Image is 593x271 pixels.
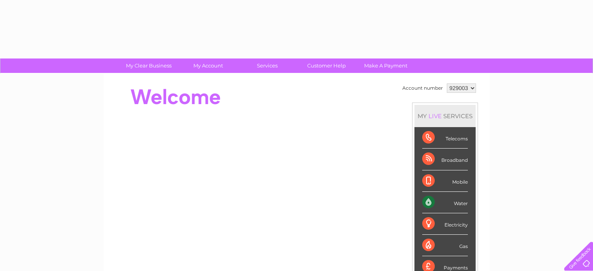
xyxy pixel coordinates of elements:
[354,58,418,73] a: Make A Payment
[422,235,468,256] div: Gas
[422,170,468,192] div: Mobile
[414,105,476,127] div: MY SERVICES
[422,127,468,149] div: Telecoms
[422,149,468,170] div: Broadband
[117,58,181,73] a: My Clear Business
[294,58,359,73] a: Customer Help
[400,81,445,95] td: Account number
[176,58,240,73] a: My Account
[235,58,299,73] a: Services
[427,112,443,120] div: LIVE
[422,192,468,213] div: Water
[422,213,468,235] div: Electricity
